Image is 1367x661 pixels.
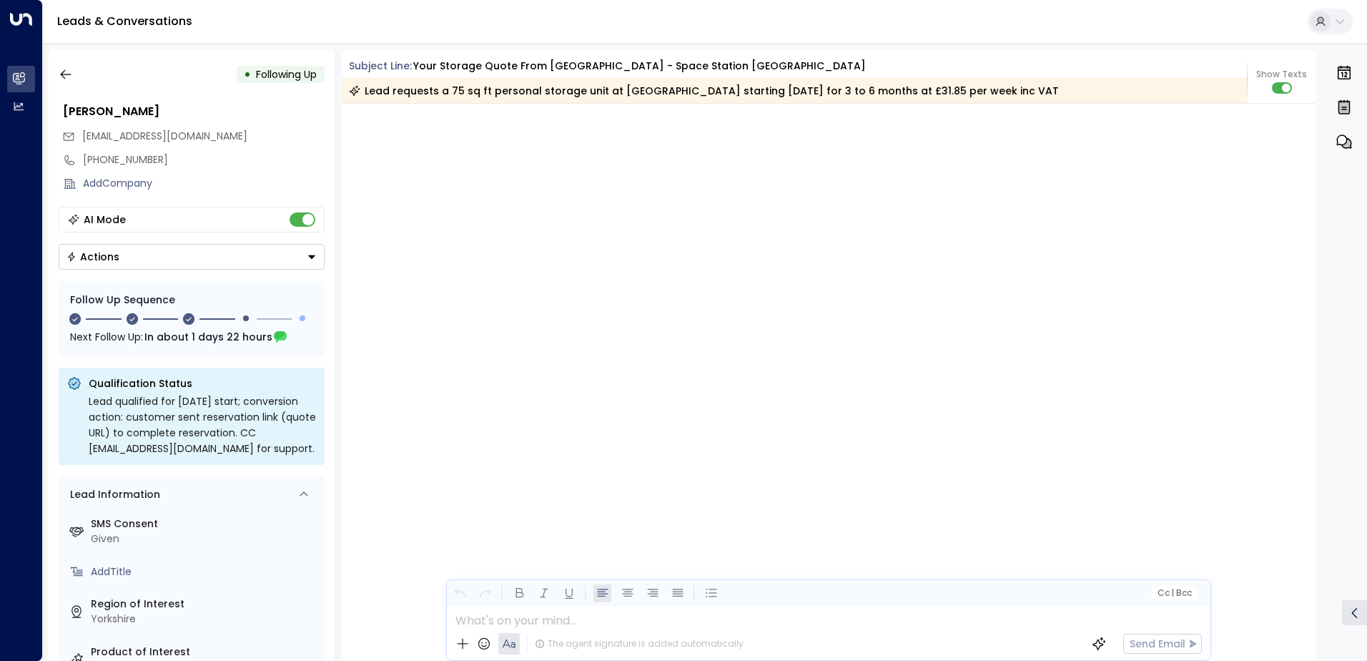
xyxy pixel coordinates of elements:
[1157,588,1191,598] span: Cc Bcc
[70,293,313,308] div: Follow Up Sequence
[82,129,247,143] span: [EMAIL_ADDRESS][DOMAIN_NAME]
[91,612,319,627] div: Yorkshire
[91,597,319,612] label: Region of Interest
[451,584,469,602] button: Undo
[59,244,325,270] button: Actions
[144,329,272,345] span: In about 1 days 22 hours
[84,212,126,227] div: AI Mode
[91,645,319,660] label: Product of Interest
[535,637,744,650] div: The agent signature is added automatically
[65,487,160,502] div: Lead Information
[89,393,316,456] div: Lead qualified for [DATE] start; conversion action: customer sent reservation link (quote URL) to...
[1151,587,1197,600] button: Cc|Bcc
[57,13,192,29] a: Leads & Conversations
[349,84,1059,98] div: Lead requests a 75 sq ft personal storage unit at [GEOGRAPHIC_DATA] starting [DATE] for 3 to 6 mo...
[89,376,316,391] p: Qualification Status
[91,532,319,547] div: Given
[256,67,317,82] span: Following Up
[476,584,494,602] button: Redo
[66,250,119,263] div: Actions
[91,564,319,579] div: AddTitle
[413,59,866,74] div: Your storage quote from [GEOGRAPHIC_DATA] - Space Station [GEOGRAPHIC_DATA]
[82,129,247,144] span: ameliabrookpadgett@gmail.com
[83,152,325,167] div: [PHONE_NUMBER]
[70,329,313,345] div: Next Follow Up:
[83,176,325,191] div: AddCompany
[1256,68,1307,81] span: Show Texts
[91,516,319,532] label: SMS Consent
[1171,588,1174,598] span: |
[63,103,325,120] div: [PERSON_NAME]
[59,244,325,270] div: Button group with a nested menu
[349,59,412,73] span: Subject Line:
[244,62,251,87] div: •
